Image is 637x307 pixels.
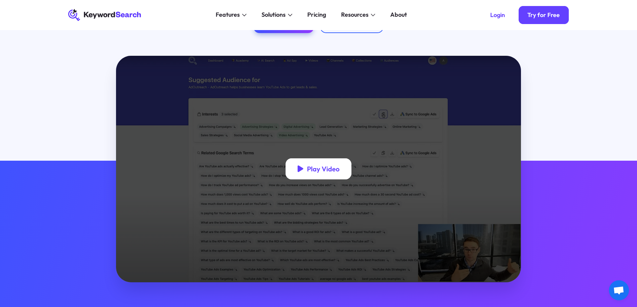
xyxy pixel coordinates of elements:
div: Try for Free [527,11,560,19]
div: Pricing [307,10,326,19]
div: About [390,10,407,19]
a: Login [481,6,514,24]
div: Features [216,10,240,19]
div: Solutions [261,10,286,19]
a: About [386,9,412,21]
a: Pricing [303,9,331,21]
div: Login [490,11,505,19]
div: Open chat [609,280,629,300]
div: Play Video [307,165,339,173]
a: open lightbox [116,56,521,282]
div: Resources [341,10,368,19]
a: Try for Free [519,6,569,24]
